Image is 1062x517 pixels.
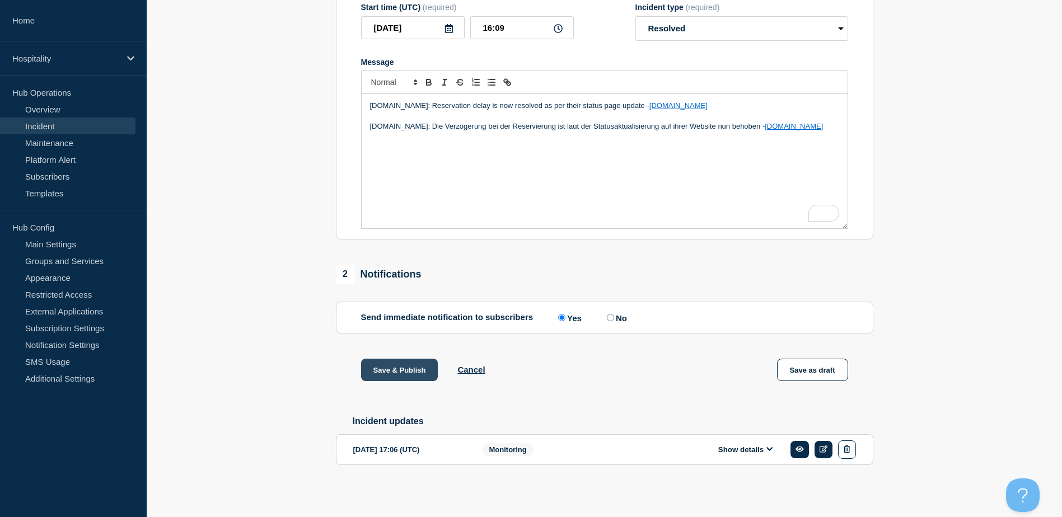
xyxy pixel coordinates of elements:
div: Message [361,58,848,67]
span: (required) [686,3,720,12]
div: Send immediate notification to subscribers [361,312,848,323]
button: Toggle bold text [421,76,437,89]
span: (required) [423,3,457,12]
button: Toggle strikethrough text [452,76,468,89]
input: No [607,314,614,321]
div: To enrich screen reader interactions, please activate Accessibility in Grammarly extension settings [362,94,848,228]
div: Incident type [635,3,848,12]
input: YYYY-MM-DD [361,16,465,39]
select: Incident type [635,16,848,41]
button: Toggle ordered list [468,76,484,89]
a: [DOMAIN_NAME] [649,101,708,110]
h2: Incident updates [353,416,873,426]
iframe: Help Scout Beacon - Open [1006,478,1040,512]
span: 2 [336,265,355,284]
label: No [604,312,627,323]
span: Font size [366,76,421,89]
input: Yes [558,314,565,321]
p: [DOMAIN_NAME]: Reservation delay is now resolved as per their status page update - [370,101,839,111]
label: Yes [555,312,582,323]
span: Monitoring [482,443,534,456]
button: Toggle link [499,76,515,89]
button: Save & Publish [361,359,438,381]
button: Save as draft [777,359,848,381]
input: HH:MM [470,16,574,39]
p: Send immediate notification to subscribers [361,312,534,323]
p: Hospitality [12,54,120,63]
div: [DATE] 17:06 (UTC) [353,440,465,459]
a: [DOMAIN_NAME] [765,122,823,130]
p: [DOMAIN_NAME]: Die Verzögerung bei der Reservierung ist laut der Statusaktualisierung auf ihrer W... [370,121,839,131]
div: Notifications [336,265,422,284]
div: Start time (UTC) [361,3,574,12]
button: Toggle italic text [437,76,452,89]
button: Show details [715,445,776,454]
button: Toggle bulleted list [484,76,499,89]
button: Cancel [457,365,485,374]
